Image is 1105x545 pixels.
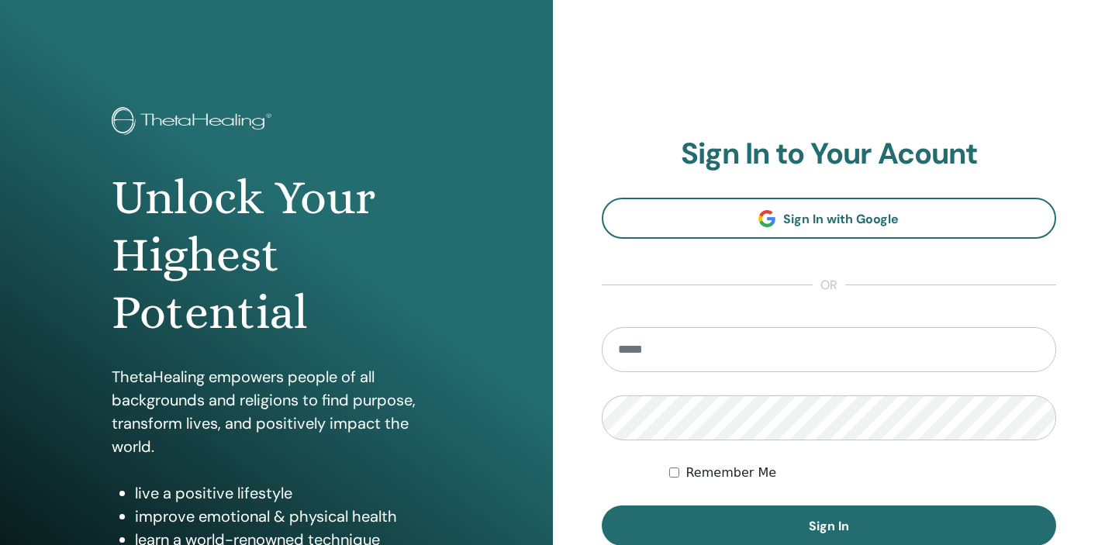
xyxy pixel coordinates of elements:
[783,211,899,227] span: Sign In with Google
[112,365,441,458] p: ThetaHealing empowers people of all backgrounds and religions to find purpose, transform lives, a...
[135,481,441,505] li: live a positive lifestyle
[685,464,776,482] label: Remember Me
[669,464,1056,482] div: Keep me authenticated indefinitely or until I manually logout
[809,518,849,534] span: Sign In
[602,136,1057,172] h2: Sign In to Your Acount
[602,198,1057,239] a: Sign In with Google
[813,276,845,295] span: or
[112,169,441,342] h1: Unlock Your Highest Potential
[135,505,441,528] li: improve emotional & physical health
